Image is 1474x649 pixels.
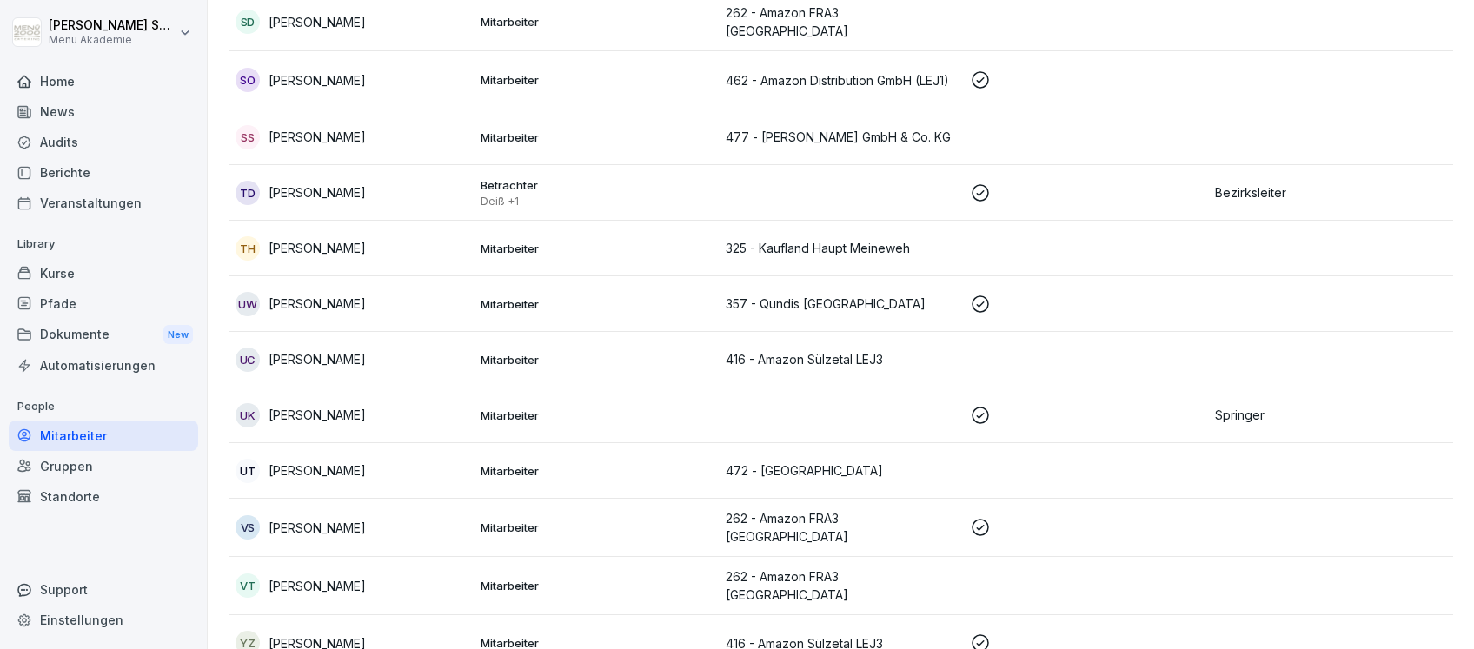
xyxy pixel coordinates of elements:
[9,605,198,635] a: Einstellungen
[726,128,957,146] p: 477 - [PERSON_NAME] GmbH & Co. KG
[726,71,957,89] p: 462 - Amazon Distribution GmbH (LEJ1)
[9,258,198,288] a: Kurse
[9,481,198,512] a: Standorte
[269,577,366,595] p: [PERSON_NAME]
[269,13,366,31] p: [PERSON_NAME]
[236,459,260,483] div: UT
[236,292,260,316] div: UW
[236,236,260,261] div: TH
[726,295,957,313] p: 357 - Qundis [GEOGRAPHIC_DATA]
[481,72,712,88] p: Mitarbeiter
[269,350,366,368] p: [PERSON_NAME]
[726,461,957,480] p: 472 - [GEOGRAPHIC_DATA]
[726,239,957,257] p: 325 - Kaufland Haupt Meineweh
[269,128,366,146] p: [PERSON_NAME]
[481,14,712,30] p: Mitarbeiter
[9,451,198,481] a: Gruppen
[49,18,176,33] p: [PERSON_NAME] Schülzke
[269,183,366,202] p: [PERSON_NAME]
[236,348,260,372] div: UC
[481,407,712,423] p: Mitarbeiter
[236,403,260,427] div: UK
[481,352,712,368] p: Mitarbeiter
[9,66,198,96] a: Home
[9,288,198,319] a: Pfade
[481,578,712,593] p: Mitarbeiter
[9,157,198,188] a: Berichte
[481,241,712,256] p: Mitarbeiter
[481,195,712,209] p: Deiß +1
[1215,183,1446,202] p: Bezirksleiter
[236,10,260,34] div: SD
[481,520,712,535] p: Mitarbeiter
[49,34,176,46] p: Menü Akademie
[269,295,366,313] p: [PERSON_NAME]
[1215,406,1446,424] p: Springer
[9,230,198,258] p: Library
[269,406,366,424] p: [PERSON_NAME]
[481,296,712,312] p: Mitarbeiter
[9,319,198,351] div: Dokumente
[9,421,198,451] a: Mitarbeiter
[9,350,198,381] a: Automatisierungen
[236,573,260,598] div: VT
[9,188,198,218] a: Veranstaltungen
[481,463,712,479] p: Mitarbeiter
[9,96,198,127] a: News
[726,3,957,40] p: 262 - Amazon FRA3 [GEOGRAPHIC_DATA]
[9,574,198,605] div: Support
[9,319,198,351] a: DokumenteNew
[269,461,366,480] p: [PERSON_NAME]
[9,393,198,421] p: People
[236,181,260,205] div: TD
[726,567,957,604] p: 262 - Amazon FRA3 [GEOGRAPHIC_DATA]
[163,325,193,345] div: New
[269,519,366,537] p: [PERSON_NAME]
[726,350,957,368] p: 416 - Amazon Sülzetal LEJ3
[236,125,260,149] div: SS
[726,509,957,546] p: 262 - Amazon FRA3 [GEOGRAPHIC_DATA]
[481,129,712,145] p: Mitarbeiter
[236,515,260,540] div: VS
[481,177,712,193] p: Betrachter
[9,127,198,157] a: Audits
[269,239,366,257] p: [PERSON_NAME]
[236,68,260,92] div: SO
[269,71,366,89] p: [PERSON_NAME]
